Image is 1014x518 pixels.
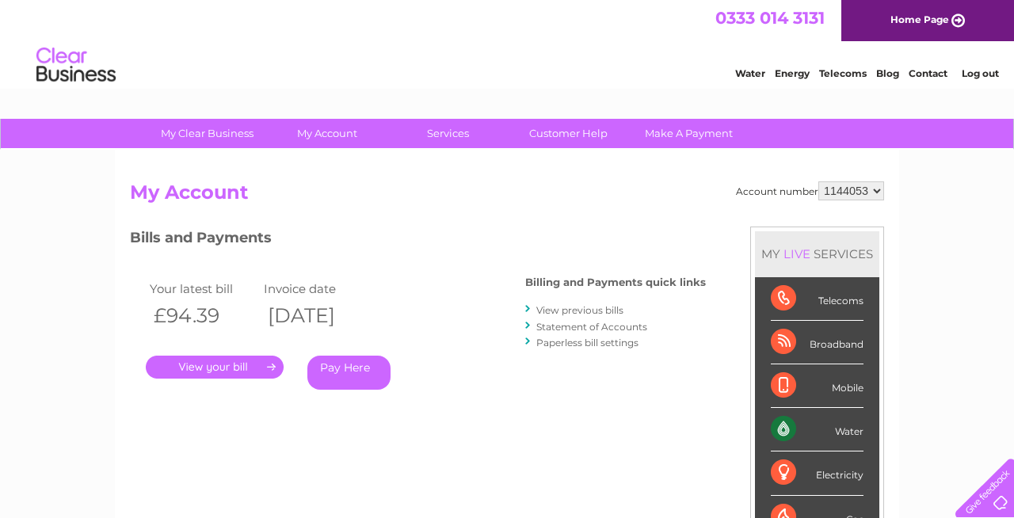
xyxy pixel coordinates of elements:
h2: My Account [130,181,884,211]
a: My Account [262,119,393,148]
a: Water [735,67,765,79]
h3: Bills and Payments [130,227,706,254]
td: Your latest bill [146,278,260,299]
th: [DATE] [260,299,374,332]
a: Services [383,119,513,148]
div: Telecoms [771,277,863,321]
a: Contact [909,67,947,79]
img: logo.png [36,41,116,90]
a: My Clear Business [142,119,273,148]
div: LIVE [780,246,814,261]
div: Mobile [771,364,863,408]
div: Electricity [771,451,863,495]
a: Make A Payment [623,119,754,148]
th: £94.39 [146,299,260,332]
td: Invoice date [260,278,374,299]
div: Broadband [771,321,863,364]
a: 0333 014 3131 [715,8,825,28]
a: . [146,356,284,379]
a: Pay Here [307,356,391,390]
a: View previous bills [536,304,623,316]
a: Telecoms [819,67,867,79]
a: Statement of Accounts [536,321,647,333]
a: Log out [962,67,999,79]
a: Customer Help [503,119,634,148]
a: Energy [775,67,810,79]
a: Paperless bill settings [536,337,639,349]
div: Water [771,408,863,451]
div: Clear Business is a trading name of Verastar Limited (registered in [GEOGRAPHIC_DATA] No. 3667643... [134,9,882,77]
div: Account number [736,181,884,200]
div: MY SERVICES [755,231,879,276]
h4: Billing and Payments quick links [525,276,706,288]
a: Blog [876,67,899,79]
